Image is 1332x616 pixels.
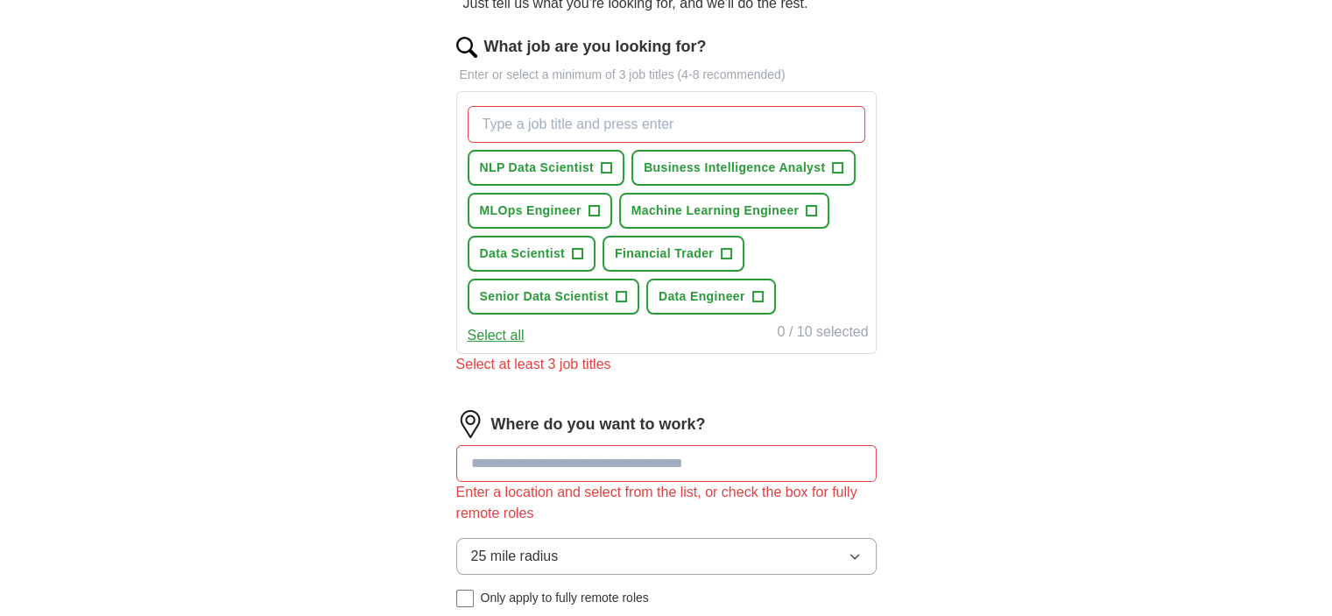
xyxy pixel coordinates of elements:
button: Select all [468,325,525,346]
div: 0 / 10 selected [777,322,868,346]
img: search.png [456,37,477,58]
button: NLP Data Scientist [468,150,625,186]
button: Data Scientist [468,236,596,272]
button: Data Engineer [646,279,776,315]
span: Machine Learning Engineer [631,202,800,220]
span: Business Intelligence Analyst [644,159,825,177]
div: Enter a location and select from the list, or check the box for fully remote roles [456,482,877,524]
label: Where do you want to work? [491,413,706,436]
span: Only apply to fully remote roles [481,589,649,607]
input: Only apply to fully remote roles [456,590,474,607]
button: Machine Learning Engineer [619,193,830,229]
p: Enter or select a minimum of 3 job titles (4-8 recommended) [456,66,877,84]
span: NLP Data Scientist [480,159,595,177]
button: Business Intelligence Analyst [631,150,856,186]
span: Data Engineer [659,287,745,306]
button: 25 mile radius [456,538,877,575]
span: Data Scientist [480,244,566,263]
button: Financial Trader [603,236,744,272]
img: location.png [456,410,484,438]
div: Select at least 3 job titles [456,354,877,375]
span: MLOps Engineer [480,202,581,220]
label: What job are you looking for? [484,35,707,59]
button: MLOps Engineer [468,193,612,229]
input: Type a job title and press enter [468,106,865,143]
span: 25 mile radius [471,546,559,567]
span: Financial Trader [615,244,714,263]
span: Senior Data Scientist [480,287,609,306]
button: Senior Data Scientist [468,279,639,315]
